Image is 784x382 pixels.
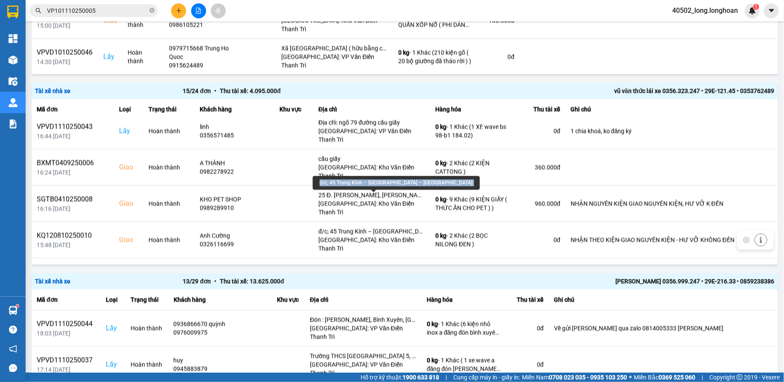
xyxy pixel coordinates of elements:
[37,241,109,249] div: 15:48 [DATE]
[9,326,17,334] span: question-circle
[435,159,510,176] div: - 2 Khác (2 KIỆN CATTONG )
[37,21,93,29] div: 15:00 [DATE]
[310,324,417,341] div: [GEOGRAPHIC_DATA]: VP Văn Điển Thanh Trì
[521,163,560,172] div: 360.000 đ
[9,34,17,43] img: dashboard-icon
[32,99,114,120] th: Mã đơn
[453,373,520,382] span: Cung cấp máy in - giấy in:
[200,231,269,240] div: Anh Cường
[318,118,425,127] div: Địa chỉ: ngõ 79 đường cầu giấy
[149,236,189,244] div: Hoàn thành
[512,324,544,332] div: 0 đ
[126,289,169,310] th: Trạng thái
[169,20,239,29] div: 0986105221
[768,7,775,15] span: caret-down
[435,160,446,166] span: 0 kg
[149,199,189,208] div: Hoàn thành
[32,289,101,310] th: Mã đơn
[174,320,267,328] div: 0936866670 quỳnh
[435,196,446,203] span: 0 kg
[35,8,41,14] span: search
[399,48,474,65] div: - 1 Khác (210 kiện gỗ ( 20 bộ giường đã tháo rời ) )
[211,87,220,94] span: •
[512,360,544,369] div: 0 đ
[200,167,269,176] div: 0982278922
[634,373,695,382] span: Miền Bắc
[753,4,759,10] sup: 1
[200,195,269,204] div: KHO PET SHOP
[47,6,148,15] input: Tìm tên, số ĐT hoặc mã đơn
[195,99,274,120] th: Khách hàng
[37,329,96,338] div: 18:03 [DATE]
[131,324,163,332] div: Hoàn thành
[183,86,479,96] div: 15 / 24 đơn Thu tài xế: 4.095.000 đ
[119,198,139,209] div: Giao
[9,55,17,64] img: warehouse-icon
[37,365,96,374] div: 17:14 [DATE]
[171,3,186,18] button: plus
[512,295,544,305] div: Thu tài xế
[7,6,18,18] img: logo-vxr
[549,289,778,310] th: Ghi chú
[119,235,139,245] div: Giao
[9,77,17,86] img: warehouse-icon
[37,319,96,329] div: VPVD1110250044
[318,236,425,253] div: [GEOGRAPHIC_DATA]: Kho Văn Điển Thanh Trì
[37,122,109,132] div: VPVD1110250043
[430,99,516,120] th: Hàng hóa
[9,345,17,353] span: notification
[764,3,779,18] button: caret-down
[435,123,446,130] span: 0 kg
[149,8,154,13] span: close-circle
[200,122,269,131] div: linh
[521,104,560,114] div: Thu tài xế
[629,376,632,379] span: ⚪️
[282,16,388,33] div: [GEOGRAPHIC_DATA]: Kho Văn Điển Thanh Trì
[106,323,120,333] div: Lấy
[149,163,189,172] div: Hoàn thành
[479,86,775,96] div: vũ văn thức lái xe 0356.323.247 • 29E-121.45 • 0353762489
[119,126,139,136] div: Lấy
[37,158,109,168] div: BXMT0409250006
[318,199,425,216] div: [GEOGRAPHIC_DATA]: Kho Văn Điển Thanh Trì
[106,359,120,370] div: Lấy
[149,127,189,135] div: Hoàn thành
[274,99,314,120] th: Khu vực
[37,57,93,66] div: 14:30 [DATE]
[103,51,117,61] div: Lấy
[318,191,425,199] div: 25 Đ. [PERSON_NAME], [PERSON_NAME], [GEOGRAPHIC_DATA], [GEOGRAPHIC_DATA], [GEOGRAPHIC_DATA]
[174,328,267,337] div: 0976009975
[211,278,220,285] span: •
[659,374,695,381] strong: 0369 525 060
[402,374,439,381] strong: 1900 633 818
[310,360,417,377] div: [GEOGRAPHIC_DATA]: VP Văn Điển Thanh Trì
[169,44,239,61] div: 0979715668 Trung Ho Quoc
[9,98,17,107] img: warehouse-icon
[665,5,745,16] span: 40502_long.longhoan
[521,127,560,135] div: 0 đ
[200,159,269,167] div: A THÀNH
[571,127,773,135] div: 1 chìa khoá, ko đăng ký
[427,320,502,337] div: - 1 Khác (6 kiện nhỏ inox a đăng đón bình xuyên )
[522,373,627,382] span: Miền Nam
[37,230,109,241] div: KQ120810250010
[9,364,17,372] span: message
[16,305,19,307] sup: 1
[318,263,425,272] div: Đón: [PERSON_NAME]. 148 Đ. [PERSON_NAME] Trung Hoà, [GEOGRAPHIC_DATA], [GEOGRAPHIC_DATA], [GEOGRA...
[361,373,439,382] span: Hỗ trợ kỹ thuật:
[521,199,560,208] div: 960.000 đ
[554,324,773,332] div: Về gửi [PERSON_NAME] qua zalo 0814005333 [PERSON_NAME]
[737,374,743,380] span: copyright
[183,277,479,286] div: 13 / 29 đơn Thu tài xế: 13.625.000 đ
[565,99,778,120] th: Ghi chú
[272,289,305,310] th: Khu vực
[422,289,507,310] th: Hàng hóa
[521,236,560,244] div: 0 đ
[143,99,195,120] th: Trạng thái
[169,61,239,69] div: 0915624489
[37,204,109,213] div: 16:16 [DATE]
[114,99,144,120] th: Loại
[484,52,515,61] div: 0 đ
[174,356,267,365] div: huy
[35,87,70,94] span: Tài xế nhà xe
